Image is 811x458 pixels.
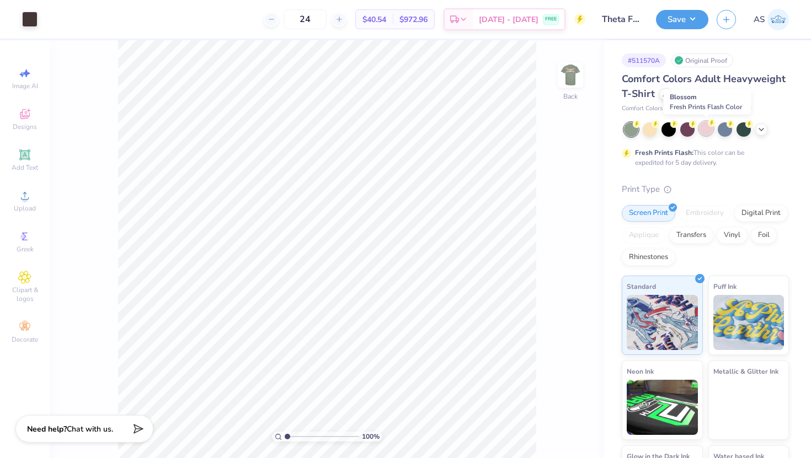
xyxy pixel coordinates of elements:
a: AS [754,9,789,30]
input: Untitled Design [594,8,648,30]
img: Metallic & Glitter Ink [713,380,785,435]
strong: Need help? [27,424,67,434]
span: FREE [545,15,557,23]
div: Screen Print [622,205,675,222]
div: Print Type [622,183,789,196]
div: Transfers [669,227,713,244]
span: Clipart & logos [6,285,44,303]
input: – – [284,9,327,29]
div: Foil [751,227,777,244]
div: Back [563,91,578,101]
span: Puff Ink [713,281,737,292]
img: Back [559,64,581,86]
span: $972.96 [399,14,428,25]
div: # 511570A [622,53,666,67]
span: Fresh Prints Flash Color [670,103,742,111]
span: 100 % [362,432,380,441]
span: Greek [17,245,34,254]
div: Embroidery [679,205,731,222]
span: Chat with us. [67,424,113,434]
span: [DATE] - [DATE] [479,14,538,25]
img: Neon Ink [627,380,698,435]
div: Original Proof [671,53,733,67]
div: Rhinestones [622,249,675,266]
img: Puff Ink [713,295,785,350]
div: Vinyl [717,227,748,244]
img: Standard [627,295,698,350]
span: Upload [14,204,36,213]
span: $40.54 [362,14,386,25]
strong: Fresh Prints Flash: [635,148,693,157]
div: Applique [622,227,666,244]
span: Standard [627,281,656,292]
img: Ayla Schmanke [767,9,789,30]
span: Neon Ink [627,365,654,377]
span: Designs [13,122,37,131]
span: Metallic & Glitter Ink [713,365,778,377]
div: Blossom [664,89,751,115]
span: Comfort Colors [622,104,663,114]
div: This color can be expedited for 5 day delivery. [635,148,771,168]
span: AS [754,13,765,26]
div: Digital Print [734,205,788,222]
button: Save [656,10,708,29]
span: Image AI [12,82,38,90]
span: Decorate [12,335,38,344]
span: Comfort Colors Adult Heavyweight T-Shirt [622,72,786,100]
span: Add Text [12,163,38,172]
